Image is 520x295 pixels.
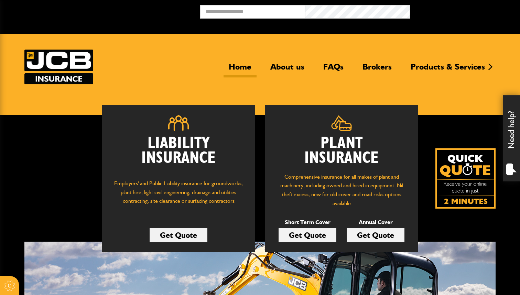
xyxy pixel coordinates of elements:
div: Need help? [503,95,520,181]
a: Get Quote [279,228,336,242]
p: Short Term Cover [279,218,336,227]
a: Brokers [357,62,397,77]
h2: Liability Insurance [112,136,245,172]
h2: Plant Insurance [275,136,408,166]
p: Employers' and Public Liability insurance for groundworks, plant hire, light civil engineering, d... [112,179,245,212]
a: Get your insurance quote isn just 2-minutes [435,148,496,209]
p: Annual Cover [347,218,404,227]
a: About us [265,62,310,77]
a: Products & Services [405,62,490,77]
a: Get Quote [150,228,207,242]
p: Comprehensive insurance for all makes of plant and machinery, including owned and hired in equipm... [275,172,408,208]
a: FAQs [318,62,349,77]
a: JCB Insurance Services [24,50,93,84]
a: Home [224,62,257,77]
a: Get Quote [347,228,404,242]
img: JCB Insurance Services logo [24,50,93,84]
button: Broker Login [410,5,515,16]
img: Quick Quote [435,148,496,209]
